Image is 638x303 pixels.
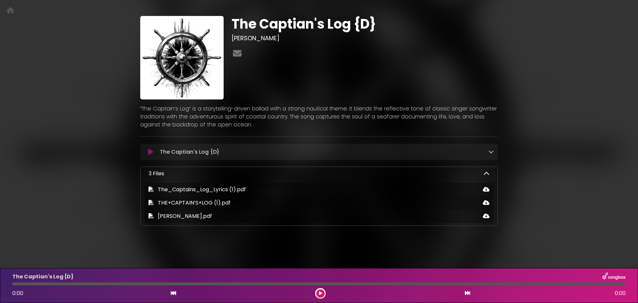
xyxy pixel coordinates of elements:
[158,199,231,207] span: THE+CAPTAIN’S+LOG (1).pdf
[160,148,220,156] p: The Captian's Log {D}
[158,212,212,220] span: [PERSON_NAME].pdf
[232,35,498,42] h3: [PERSON_NAME]
[140,16,224,99] img: JeJpkLSQiK2yEYya7UZe
[232,16,498,32] h1: The Captian's Log {D}
[158,186,246,193] span: The_Captains_Log_Lyrics (1).pdf
[140,105,498,129] p: “The Captain’s Log” is a storytelling-driven ballad with a strong nautical theme. It blends the r...
[149,170,164,178] p: 3 Files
